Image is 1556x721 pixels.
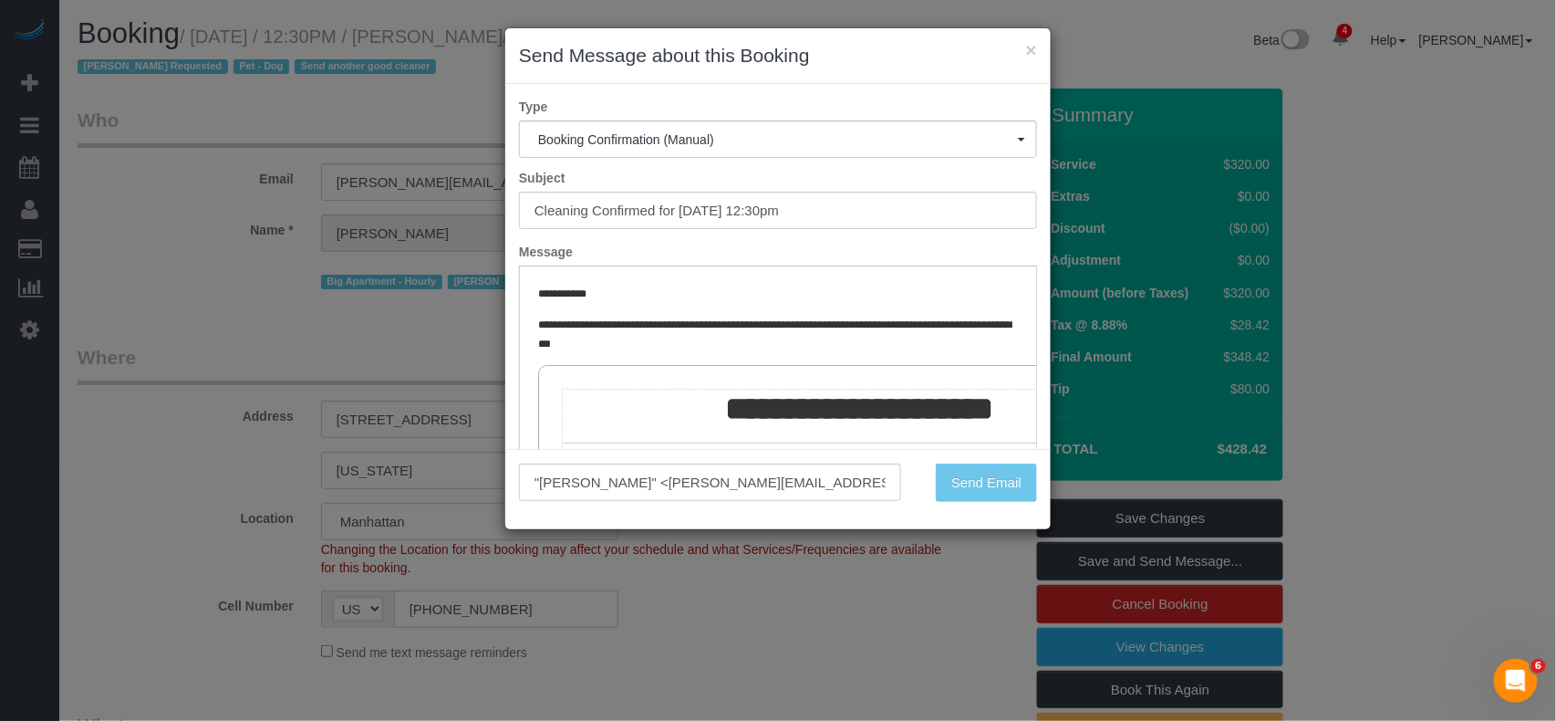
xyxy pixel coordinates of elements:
[1531,659,1546,674] span: 6
[505,98,1051,116] label: Type
[519,42,1037,69] h3: Send Message about this Booking
[538,132,1018,147] span: Booking Confirmation (Manual)
[1494,659,1538,703] iframe: Intercom live chat
[505,243,1051,261] label: Message
[519,192,1037,229] input: Subject
[505,169,1051,187] label: Subject
[520,266,1036,551] iframe: Rich Text Editor, editor2
[1026,40,1037,59] button: ×
[519,120,1037,158] button: Booking Confirmation (Manual)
